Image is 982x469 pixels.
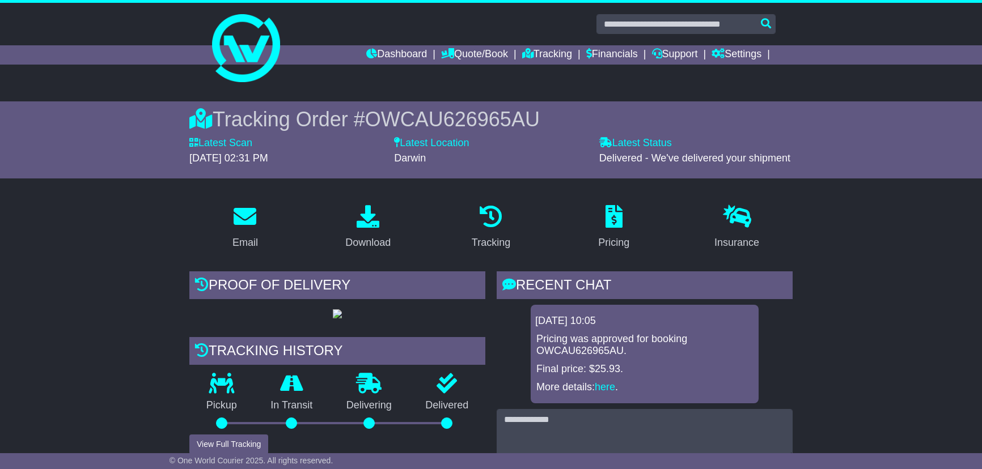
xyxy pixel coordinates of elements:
label: Latest Status [599,137,672,150]
span: © One World Courier 2025. All rights reserved. [170,456,333,465]
label: Latest Location [394,137,469,150]
p: Final price: $25.93. [536,363,753,376]
a: Tracking [522,45,572,65]
div: Tracking history [189,337,485,368]
div: Tracking [472,235,510,250]
label: Latest Scan [189,137,252,150]
a: Financials [586,45,638,65]
div: Insurance [714,235,759,250]
a: Dashboard [366,45,427,65]
p: Delivering [329,399,409,412]
p: Pricing was approved for booking OWCAU626965AU. [536,333,753,357]
div: Download [345,235,391,250]
span: Darwin [394,152,426,164]
a: here [595,381,615,393]
p: Pickup [189,399,254,412]
span: [DATE] 02:31 PM [189,152,268,164]
div: Email [232,235,258,250]
a: Quote/Book [441,45,508,65]
p: In Transit [254,399,330,412]
div: RECENT CHAT [497,271,793,302]
a: Download [338,201,398,254]
a: Support [652,45,698,65]
div: Pricing [598,235,629,250]
button: View Full Tracking [189,434,268,454]
div: [DATE] 10:05 [535,315,754,327]
a: Email [225,201,265,254]
div: Tracking Order # [189,107,793,131]
p: More details: . [536,381,753,394]
span: OWCAU626965AU [365,108,540,131]
a: Pricing [591,201,637,254]
img: GetPodImage [333,309,342,318]
a: Insurance [707,201,767,254]
a: Tracking [464,201,518,254]
span: Delivered - We've delivered your shipment [599,152,790,164]
a: Settings [712,45,761,65]
div: Proof of Delivery [189,271,485,302]
p: Delivered [409,399,486,412]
